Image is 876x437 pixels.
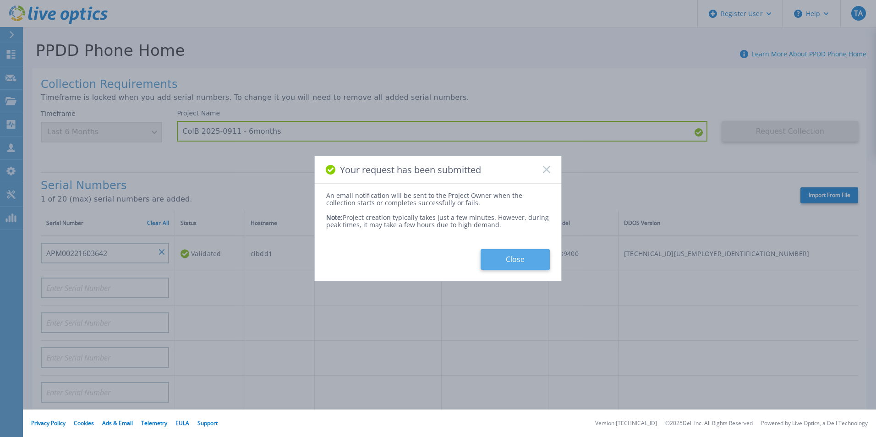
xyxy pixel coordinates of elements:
li: Version: [TECHNICAL_ID] [595,421,657,426]
a: Ads & Email [102,419,133,427]
a: Privacy Policy [31,419,66,427]
div: An email notification will be sent to the Project Owner when the collection starts or completes s... [326,192,550,207]
a: Support [197,419,218,427]
a: Cookies [74,419,94,427]
li: © 2025 Dell Inc. All Rights Reserved [665,421,753,426]
button: Close [481,249,550,270]
a: Telemetry [141,419,167,427]
span: Your request has been submitted [340,164,481,175]
div: Project creation typically takes just a few minutes. However, during peak times, it may take a fe... [326,207,550,229]
a: EULA [175,419,189,427]
span: Note: [326,213,343,222]
li: Powered by Live Optics, a Dell Technology [761,421,868,426]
